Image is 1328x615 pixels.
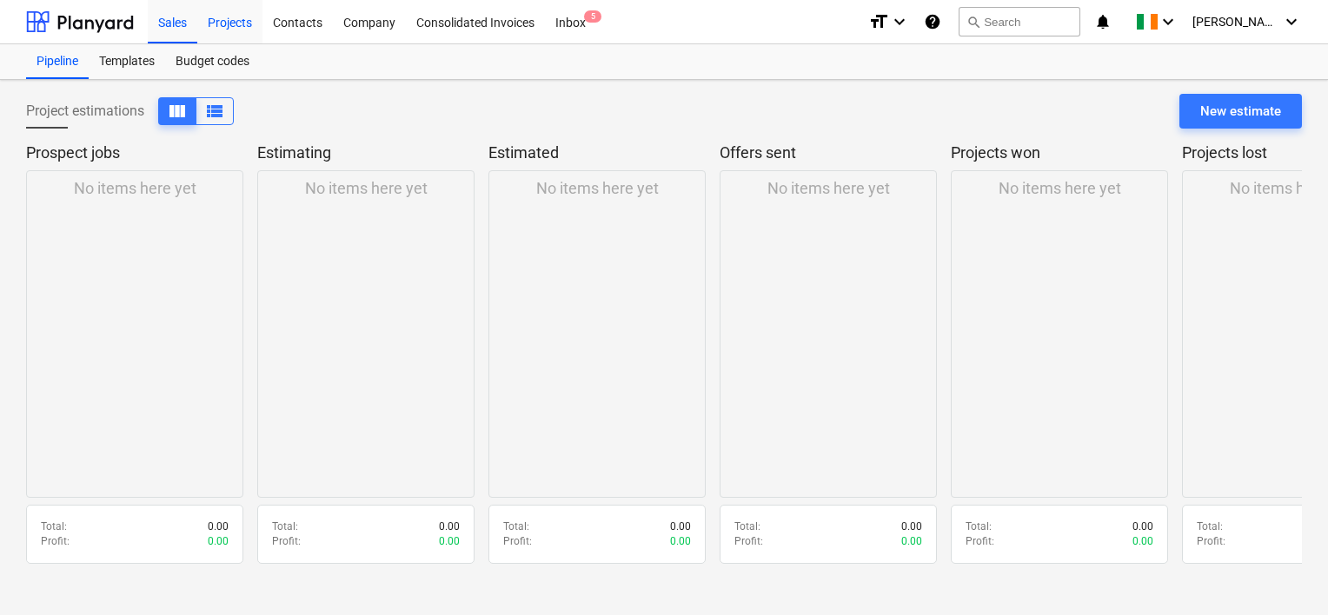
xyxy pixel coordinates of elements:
[966,519,992,534] p: Total :
[1094,11,1112,32] i: notifications
[439,519,460,534] p: 0.00
[1192,15,1279,29] span: [PERSON_NAME]
[204,101,225,122] span: View as columns
[208,534,229,549] p: 0.00
[439,534,460,549] p: 0.00
[901,534,922,549] p: 0.00
[734,534,763,549] p: Profit :
[503,534,532,549] p: Profit :
[767,178,890,199] p: No items here yet
[167,101,188,122] span: View as columns
[503,519,529,534] p: Total :
[868,11,889,32] i: format_size
[584,10,601,23] span: 5
[536,178,659,199] p: No items here yet
[734,519,760,534] p: Total :
[951,142,1161,163] p: Projects won
[488,142,699,163] p: Estimated
[208,519,229,534] p: 0.00
[1197,534,1225,549] p: Profit :
[41,519,67,534] p: Total :
[670,519,691,534] p: 0.00
[1241,532,1328,615] iframe: Chat Widget
[26,97,234,125] div: Project estimations
[966,534,994,549] p: Profit :
[272,519,298,534] p: Total :
[999,178,1121,199] p: No items here yet
[1281,11,1302,32] i: keyboard_arrow_down
[889,11,910,32] i: keyboard_arrow_down
[26,44,89,79] a: Pipeline
[720,142,930,163] p: Offers sent
[26,142,236,163] p: Prospect jobs
[272,534,301,549] p: Profit :
[1158,11,1179,32] i: keyboard_arrow_down
[959,7,1080,36] button: Search
[1200,100,1281,122] div: New estimate
[305,178,428,199] p: No items here yet
[41,534,70,549] p: Profit :
[1132,519,1153,534] p: 0.00
[901,519,922,534] p: 0.00
[1197,519,1223,534] p: Total :
[670,534,691,549] p: 0.00
[257,142,468,163] p: Estimating
[89,44,165,79] a: Templates
[1132,534,1153,549] p: 0.00
[966,15,980,29] span: search
[165,44,260,79] a: Budget codes
[74,178,196,199] p: No items here yet
[1179,94,1302,129] button: New estimate
[924,11,941,32] i: Knowledge base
